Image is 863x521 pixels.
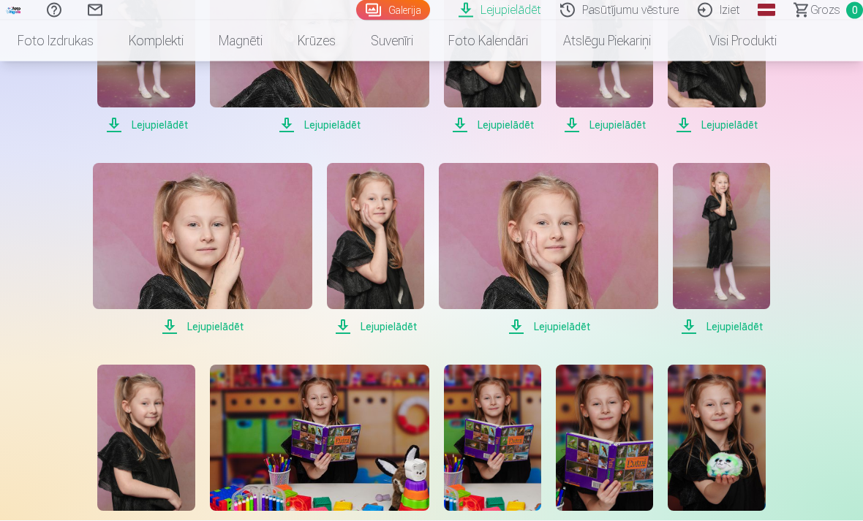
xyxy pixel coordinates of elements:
[668,117,765,134] span: Lejupielādēt
[97,117,195,134] span: Lejupielādēt
[439,164,658,336] a: Lejupielādēt
[6,6,22,15] img: /fa1
[431,20,546,61] a: Foto kalendāri
[210,117,429,134] span: Lejupielādēt
[810,1,840,19] span: Grozs
[327,319,424,336] span: Lejupielādēt
[280,20,353,61] a: Krūzes
[93,319,312,336] span: Lejupielādēt
[327,164,424,336] a: Lejupielādēt
[439,319,658,336] span: Lejupielādēt
[444,117,541,134] span: Lejupielādēt
[111,20,201,61] a: Komplekti
[556,117,653,134] span: Lejupielādēt
[546,20,668,61] a: Atslēgu piekariņi
[201,20,280,61] a: Magnēti
[846,2,863,19] span: 0
[353,20,431,61] a: Suvenīri
[673,164,770,336] a: Lejupielādēt
[93,164,312,336] a: Lejupielādēt
[673,319,770,336] span: Lejupielādēt
[668,20,794,61] a: Visi produkti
